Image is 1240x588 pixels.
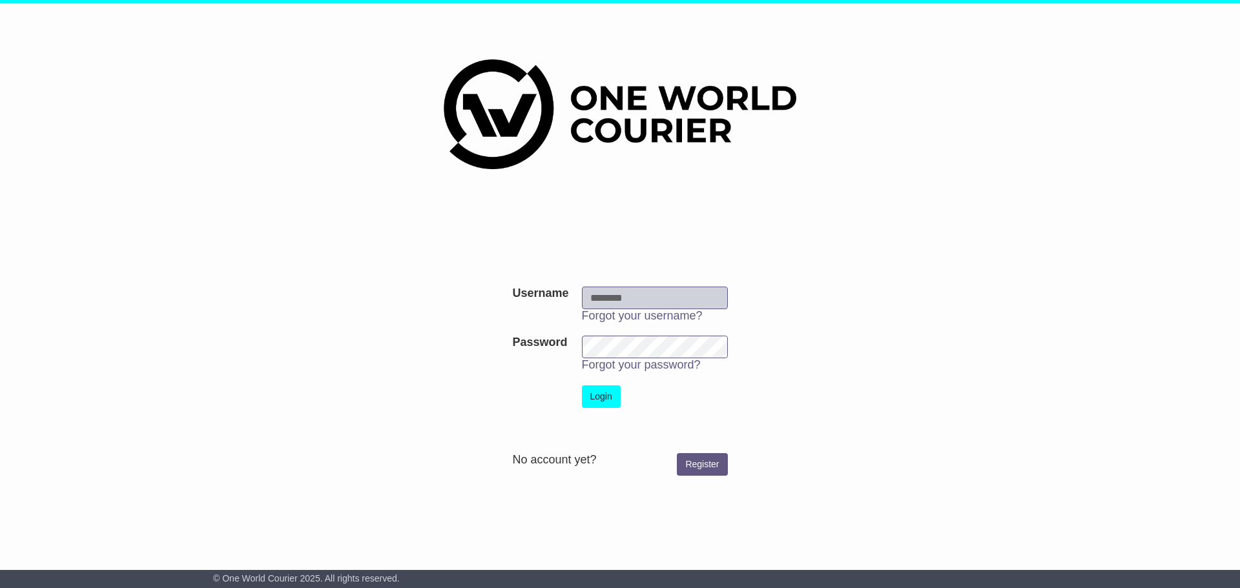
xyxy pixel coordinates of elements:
[677,453,727,476] a: Register
[213,573,400,583] span: © One World Courier 2025. All rights reserved.
[512,287,568,301] label: Username
[582,358,701,371] a: Forgot your password?
[582,309,703,322] a: Forgot your username?
[444,59,796,169] img: One World
[582,385,621,408] button: Login
[512,453,727,467] div: No account yet?
[512,336,567,350] label: Password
